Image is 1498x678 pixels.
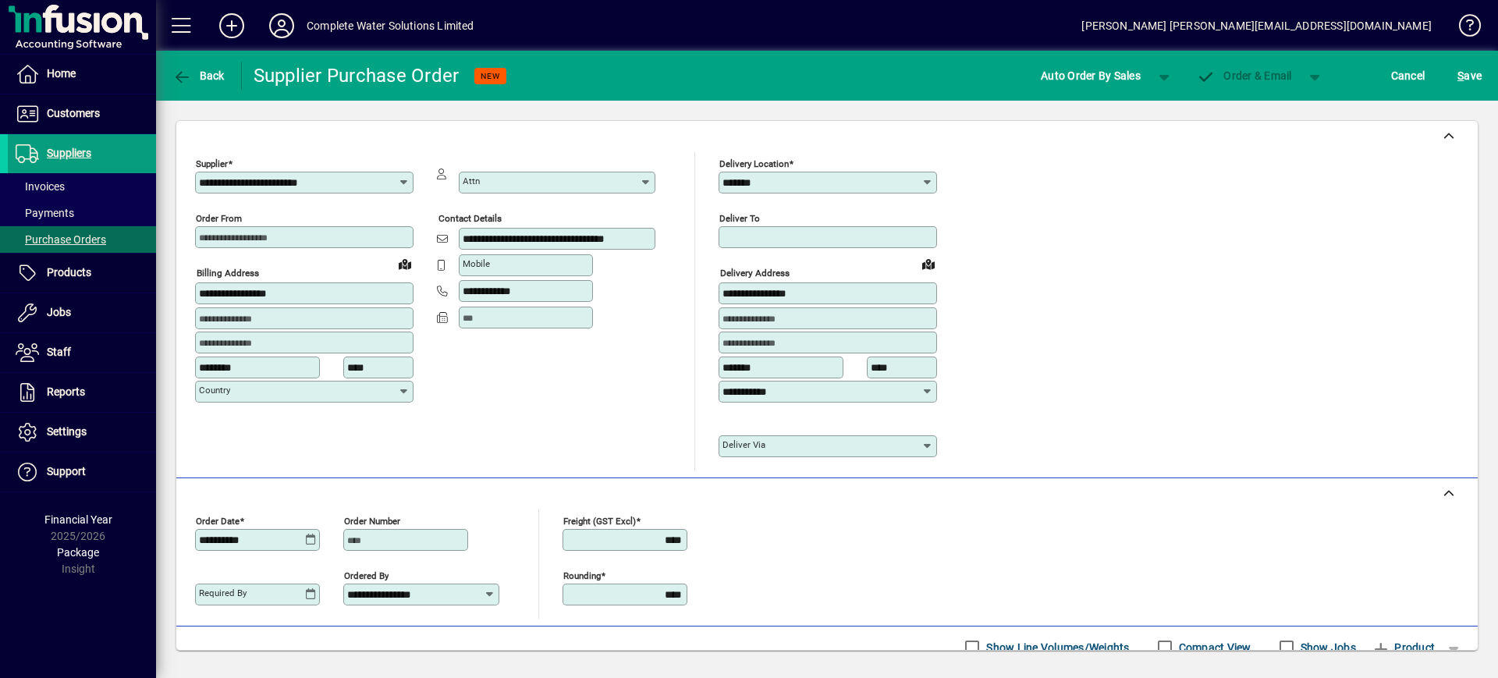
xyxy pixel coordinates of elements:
button: Save [1454,62,1486,90]
a: Invoices [8,173,156,200]
span: Purchase Orders [16,233,106,246]
button: Auto Order By Sales [1033,62,1148,90]
span: Auto Order By Sales [1041,63,1141,88]
mat-label: Rounding [563,570,601,580]
a: Purchase Orders [8,226,156,253]
span: Products [47,266,91,279]
a: Home [8,55,156,94]
label: Show Line Volumes/Weights [983,640,1129,655]
mat-label: Order from [196,213,242,224]
a: View on map [392,251,417,276]
span: Cancel [1391,63,1425,88]
span: NEW [481,71,500,81]
span: Order & Email [1197,69,1292,82]
span: S [1457,69,1464,82]
mat-label: Order date [196,515,240,526]
mat-label: Country [199,385,230,396]
a: Payments [8,200,156,226]
button: Back [169,62,229,90]
mat-label: Mobile [463,258,490,269]
button: Product [1364,634,1443,662]
span: Back [172,69,225,82]
a: View on map [916,251,941,276]
span: Staff [47,346,71,358]
mat-label: Freight (GST excl) [563,515,636,526]
label: Show Jobs [1297,640,1356,655]
a: Staff [8,333,156,372]
mat-label: Deliver To [719,213,760,224]
span: Suppliers [47,147,91,159]
label: Compact View [1176,640,1251,655]
span: Reports [47,385,85,398]
span: Settings [47,425,87,438]
a: Products [8,254,156,293]
span: Invoices [16,180,65,193]
span: Product [1372,635,1435,660]
span: Package [57,546,99,559]
button: Profile [257,12,307,40]
span: Payments [16,207,74,219]
mat-label: Required by [199,587,247,598]
div: Complete Water Solutions Limited [307,13,474,38]
button: Order & Email [1189,62,1300,90]
app-page-header-button: Back [156,62,242,90]
span: ave [1457,63,1482,88]
mat-label: Deliver via [722,439,765,450]
button: Add [207,12,257,40]
span: Financial Year [44,513,112,526]
mat-label: Delivery Location [719,158,789,169]
a: Jobs [8,293,156,332]
div: [PERSON_NAME] [PERSON_NAME][EMAIL_ADDRESS][DOMAIN_NAME] [1081,13,1432,38]
span: Home [47,67,76,80]
mat-label: Supplier [196,158,228,169]
button: Cancel [1387,62,1429,90]
span: Jobs [47,306,71,318]
mat-label: Attn [463,176,480,186]
a: Reports [8,373,156,412]
a: Support [8,453,156,492]
span: Customers [47,107,100,119]
div: Supplier Purchase Order [254,63,460,88]
a: Customers [8,94,156,133]
a: Knowledge Base [1447,3,1478,54]
mat-label: Order number [344,515,400,526]
mat-label: Ordered by [344,570,389,580]
span: Support [47,465,86,477]
a: Settings [8,413,156,452]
